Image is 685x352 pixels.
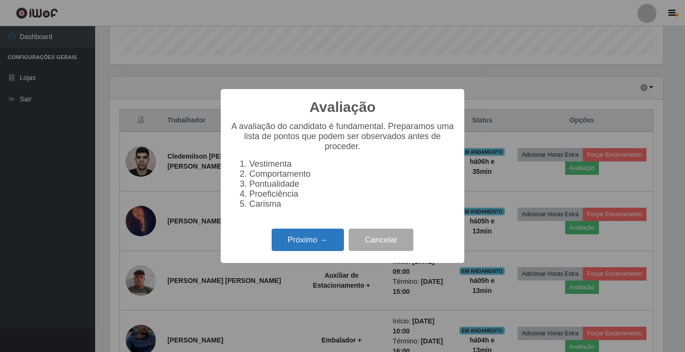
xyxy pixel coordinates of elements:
[249,189,455,199] li: Proeficiência
[310,99,376,116] h2: Avaliação
[249,169,455,179] li: Comportamento
[249,199,455,209] li: Carisma
[249,159,455,169] li: Vestimenta
[249,179,455,189] li: Pontualidade
[349,229,413,251] button: Cancelar
[272,229,344,251] button: Próximo →
[230,121,455,151] p: A avaliação do candidato é fundamental. Preparamos uma lista de pontos que podem ser observados a...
